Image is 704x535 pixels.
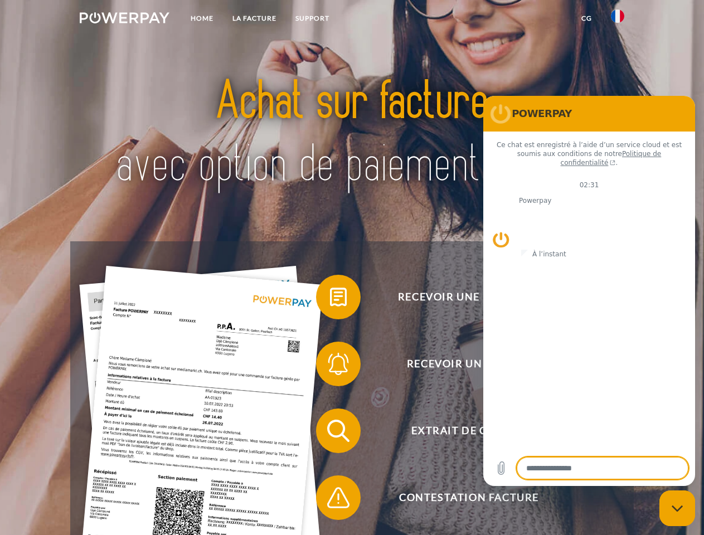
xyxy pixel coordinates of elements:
span: Recevoir un rappel? [332,342,605,386]
img: qb_warning.svg [324,484,352,512]
button: Recevoir un rappel? [316,342,606,386]
a: Home [181,8,223,28]
span: Recevoir une facture ? [332,275,605,319]
a: CG [572,8,601,28]
a: Support [286,8,339,28]
span: Extrait de compte [332,408,605,453]
button: Contestation Facture [316,475,606,520]
img: fr [611,9,624,23]
img: qb_search.svg [324,417,352,445]
img: title-powerpay_fr.svg [106,53,598,213]
img: qb_bell.svg [324,350,352,378]
iframe: Fenêtre de messagerie [483,96,695,486]
img: logo-powerpay-white.svg [80,12,169,23]
a: LA FACTURE [223,8,286,28]
button: Extrait de compte [316,408,606,453]
span: Contestation Facture [332,475,605,520]
iframe: Bouton de lancement de la fenêtre de messagerie, conversation en cours [659,490,695,526]
img: qb_bill.svg [324,283,352,311]
button: Recevoir une facture ? [316,275,606,319]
